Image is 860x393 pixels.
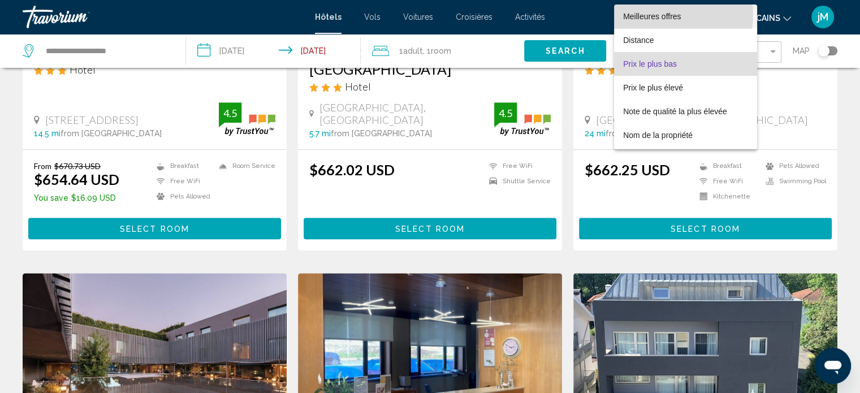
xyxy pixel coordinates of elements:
font: Distance [623,36,654,45]
iframe: Bouton de lancement de la fenêtre de messagerie [815,348,851,384]
font: Note de qualité la plus élevée [623,107,727,116]
font: Nom de la propriété [623,131,693,140]
div: Sort by [614,5,757,149]
font: Prix ​​le plus bas [623,59,677,68]
font: Meilleures offres [623,12,681,21]
font: Prix ​​le plus élevé [623,83,683,92]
